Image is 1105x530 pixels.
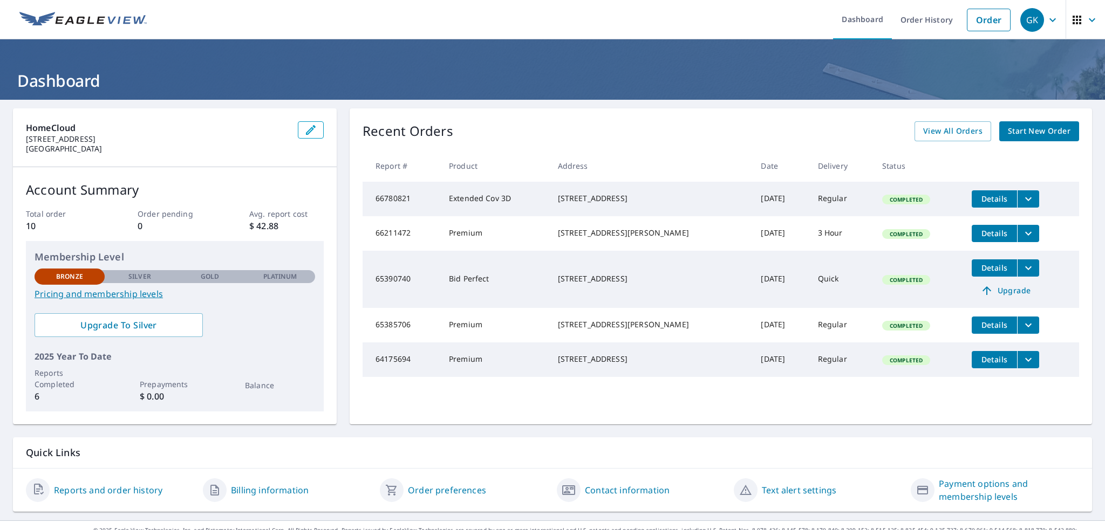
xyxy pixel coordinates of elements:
th: Product [440,150,549,182]
span: Details [978,228,1011,238]
th: Delivery [809,150,874,182]
td: 65385706 [363,308,440,342]
a: Order [967,9,1011,31]
th: Address [549,150,753,182]
span: Completed [883,196,929,203]
td: Quick [809,251,874,308]
div: [STREET_ADDRESS][PERSON_NAME] [558,228,744,238]
p: 10 [26,219,100,232]
a: Order preferences [408,484,486,497]
a: View All Orders [915,121,991,141]
td: Regular [809,308,874,342]
td: Premium [440,216,549,251]
td: Regular [809,342,874,377]
button: filesDropdownBtn-65385706 [1017,316,1039,334]
p: Balance [245,380,315,391]
p: $ 0.00 [140,390,210,403]
p: Avg. report cost [249,208,324,219]
p: Silver [128,272,151,281]
p: 0 [138,219,212,232]
span: Upgrade [978,284,1033,297]
td: [DATE] [752,216,809,251]
td: Bid Perfect [440,251,549,308]
button: filesDropdownBtn-65390740 [1017,259,1039,277]
th: Date [752,150,809,182]
td: 66780821 [363,182,440,216]
span: Completed [883,356,929,364]
button: filesDropdownBtn-66211472 [1017,225,1039,242]
span: Completed [883,276,929,284]
td: 64175694 [363,342,440,377]
p: Gold [201,272,219,281]
p: Bronze [56,272,83,281]
p: HomeCloud [26,121,289,134]
td: [DATE] [752,182,809,216]
h1: Dashboard [13,70,1092,92]
span: Details [978,354,1011,364]
p: [GEOGRAPHIC_DATA] [26,144,289,154]
a: Text alert settings [762,484,836,497]
a: Upgrade To Silver [35,313,203,337]
span: Details [978,194,1011,204]
button: detailsBtn-65390740 [972,259,1017,277]
div: [STREET_ADDRESS] [558,354,744,364]
p: Prepayments [140,378,210,390]
td: Premium [440,342,549,377]
td: Extended Cov 3D [440,182,549,216]
p: Quick Links [26,446,1079,459]
td: Premium [440,308,549,342]
p: $ 42.88 [249,219,324,232]
span: Completed [883,322,929,329]
td: [DATE] [752,308,809,342]
a: Upgrade [972,282,1039,299]
td: 66211472 [363,216,440,251]
img: EV Logo [19,12,147,28]
a: Reports and order history [54,484,162,497]
p: 6 [35,390,105,403]
a: Pricing and membership levels [35,287,315,300]
p: Recent Orders [363,121,453,141]
div: [STREET_ADDRESS] [558,193,744,204]
span: Start New Order [1008,125,1070,138]
button: detailsBtn-64175694 [972,351,1017,368]
th: Report # [363,150,440,182]
td: [DATE] [752,342,809,377]
td: 3 Hour [809,216,874,251]
span: Completed [883,230,929,238]
button: detailsBtn-65385706 [972,316,1017,334]
p: Reports Completed [35,367,105,390]
a: Start New Order [999,121,1079,141]
th: Status [874,150,963,182]
div: [STREET_ADDRESS][PERSON_NAME] [558,319,744,330]
span: View All Orders [923,125,983,138]
td: Regular [809,182,874,216]
a: Payment options and membership levels [939,477,1079,503]
div: GK [1020,8,1044,32]
a: Billing information [231,484,309,497]
p: [STREET_ADDRESS] [26,134,289,144]
button: filesDropdownBtn-64175694 [1017,351,1039,368]
button: detailsBtn-66780821 [972,190,1017,208]
p: Membership Level [35,250,315,264]
p: 2025 Year To Date [35,350,315,363]
a: Contact information [585,484,670,497]
button: detailsBtn-66211472 [972,225,1017,242]
div: [STREET_ADDRESS] [558,273,744,284]
td: 65390740 [363,251,440,308]
span: Details [978,320,1011,330]
button: filesDropdownBtn-66780821 [1017,190,1039,208]
p: Platinum [263,272,297,281]
span: Details [978,263,1011,273]
span: Upgrade To Silver [43,319,194,331]
td: [DATE] [752,251,809,308]
p: Total order [26,208,100,219]
p: Order pending [138,208,212,219]
p: Account Summary [26,180,324,199]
